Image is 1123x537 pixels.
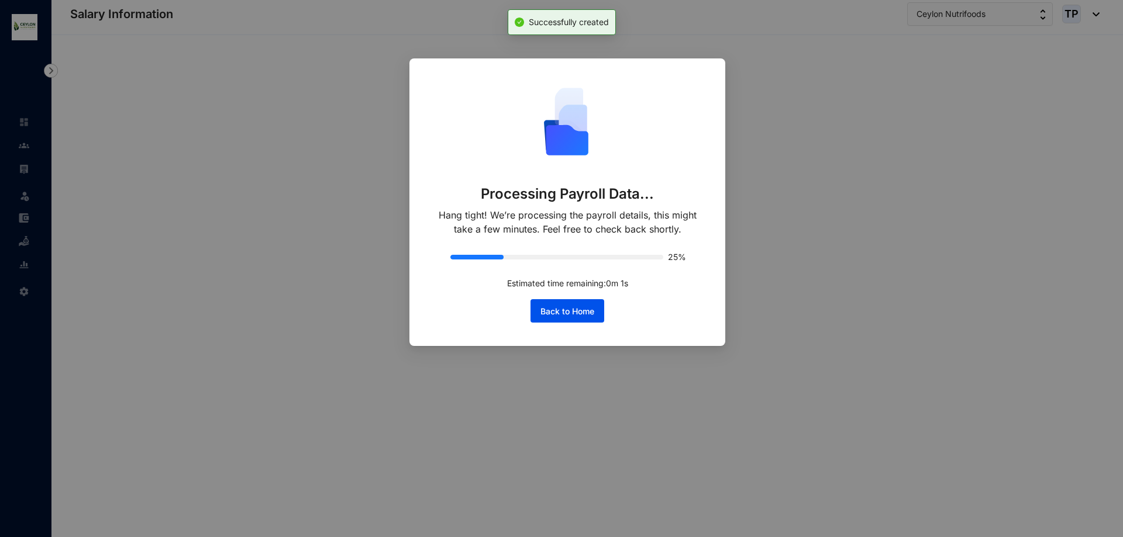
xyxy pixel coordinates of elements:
[531,299,604,323] button: Back to Home
[433,208,702,236] p: Hang tight! We’re processing the payroll details, this might take a few minutes. Feel free to che...
[507,277,628,290] p: Estimated time remaining: 0 m 1 s
[529,17,609,27] span: Successfully created
[540,306,594,317] span: Back to Home
[481,185,654,203] p: Processing Payroll Data...
[668,253,684,261] span: 25%
[515,18,524,27] span: check-circle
